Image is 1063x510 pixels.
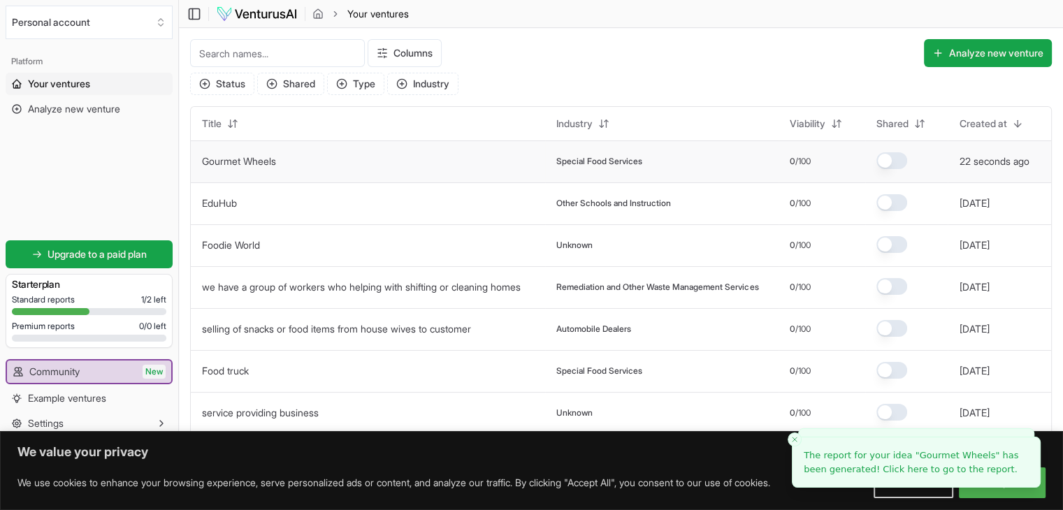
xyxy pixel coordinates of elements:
button: 22 seconds ago [959,154,1029,168]
button: Gourmet Wheels [202,154,276,168]
span: Settings [28,416,64,430]
button: [DATE] [959,364,989,378]
nav: breadcrumb [312,7,409,21]
h3: Starter plan [12,277,166,291]
span: /100 [795,156,811,167]
span: Example ventures [28,391,106,405]
button: Status [190,73,254,95]
span: /100 [795,198,811,209]
span: /100 [795,365,811,377]
a: The report for your idea "Gourmet Wheels" has been generated! Click here to go to the report. [804,449,1029,476]
button: Type [327,73,384,95]
span: 0 [790,282,795,293]
span: Created at [959,117,1006,131]
span: Other Schools and Instruction [556,198,671,209]
span: Premium reports [12,321,75,332]
span: 0 [790,323,795,335]
span: Community [29,365,80,379]
span: 1 / 2 left [141,294,166,305]
button: Industry [548,112,618,135]
span: Special Food Services [556,156,642,167]
span: Gourmet Wheels [919,450,995,460]
button: EduHub [202,196,237,210]
button: Analyze new venture [924,39,1052,67]
p: We value your privacy [17,444,1046,460]
span: 0 [790,198,795,209]
button: Foodie World [202,238,260,252]
span: Industry [556,117,593,131]
button: Food truck [202,364,249,378]
button: Viability [781,112,851,135]
span: /100 [795,407,811,418]
span: 0 [790,365,795,377]
button: Industry [387,73,458,95]
span: Unknown [556,407,593,418]
span: Upgrade to a paid plan [48,247,147,261]
a: Example ventures [6,387,173,409]
span: /100 [795,282,811,293]
button: service providing business [202,406,319,420]
span: Unknown [556,240,593,251]
span: Viability [790,117,825,131]
span: Standard reports [12,294,75,305]
a: we have a group of workers who helping with shifting or cleaning homes [202,281,521,293]
a: Gourmet Wheels [202,155,276,167]
div: Platform [6,50,173,73]
a: Upgrade to a paid plan [6,240,173,268]
span: /100 [795,323,811,335]
a: Foodie World [202,239,260,251]
a: CommunityNew [7,360,171,383]
span: /100 [795,240,811,251]
button: we have a group of workers who helping with shifting or cleaning homes [202,280,521,294]
span: New [143,365,166,379]
button: [DATE] [959,280,989,294]
span: The report for your idea " " has been generated! Click here to go to the report. [804,450,1018,474]
button: [DATE] [959,196,989,210]
a: selling of snacks or food items from house wives to customer [202,323,471,335]
button: Created at [950,112,1032,135]
span: Special Food Services [556,365,642,377]
button: selling of snacks or food items from house wives to customer [202,322,471,336]
span: Shared [876,117,909,131]
span: 0 / 0 left [139,321,166,332]
button: Shared [257,73,324,95]
span: Title [202,117,222,131]
button: Select an organization [6,6,173,39]
span: Analyze new venture [28,102,120,116]
span: Your ventures [347,7,409,21]
span: Your ventures [28,77,90,91]
button: [DATE] [959,238,989,252]
button: Close toast [788,432,802,446]
span: 0 [790,240,795,251]
a: Analyze new venture [6,98,173,120]
span: 0 [790,407,795,418]
span: 0 [790,156,795,167]
button: Title [194,112,247,135]
button: Settings [6,412,173,435]
button: Shared [868,112,934,135]
a: EduHub [202,197,237,209]
button: [DATE] [959,322,989,336]
a: service providing business [202,407,319,418]
span: Remediation and Other Waste Management Services [556,282,758,293]
button: [DATE] [959,406,989,420]
a: Food truck [202,365,249,377]
button: Columns [368,39,442,67]
img: logo [216,6,298,22]
p: We use cookies to enhance your browsing experience, serve personalized ads or content, and analyz... [17,474,770,491]
input: Search names... [190,39,365,67]
span: Automobile Dealers [556,323,631,335]
a: Your ventures [6,73,173,95]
